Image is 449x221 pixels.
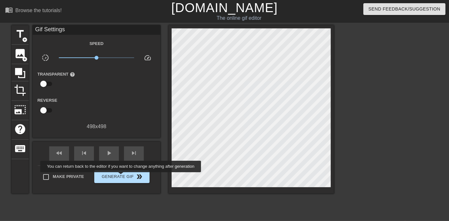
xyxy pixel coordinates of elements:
span: skip_next [130,149,138,157]
span: crop [14,84,26,96]
label: Reverse [37,97,57,104]
a: Browse the tutorials! [5,6,62,16]
label: Transparent [37,71,75,77]
span: Send Feedback/Suggestion [368,5,440,13]
span: title [14,28,26,40]
span: Make Private [53,173,84,180]
span: photo_size_select_large [14,104,26,116]
span: slow_motion_video [42,54,49,62]
span: add_circle [22,56,27,62]
button: Send Feedback/Suggestion [363,3,445,15]
div: The online gif editor [153,14,325,22]
span: fast_rewind [55,149,63,157]
div: 498 x 498 [33,123,160,130]
span: image [14,48,26,60]
span: help [14,123,26,135]
span: add_circle [22,37,27,42]
span: speed [144,54,151,62]
span: help [70,72,75,77]
button: Generate Gif [94,170,150,183]
span: Generate Gif [97,173,147,180]
span: double_arrow [136,173,143,180]
span: menu_book [5,6,13,14]
label: Speed [89,41,104,47]
span: skip_previous [80,149,88,157]
a: [DOMAIN_NAME] [171,1,278,15]
div: Gif Settings [33,25,160,35]
div: Browse the tutorials! [15,8,62,13]
span: keyboard [14,143,26,155]
span: play_arrow [105,149,113,157]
